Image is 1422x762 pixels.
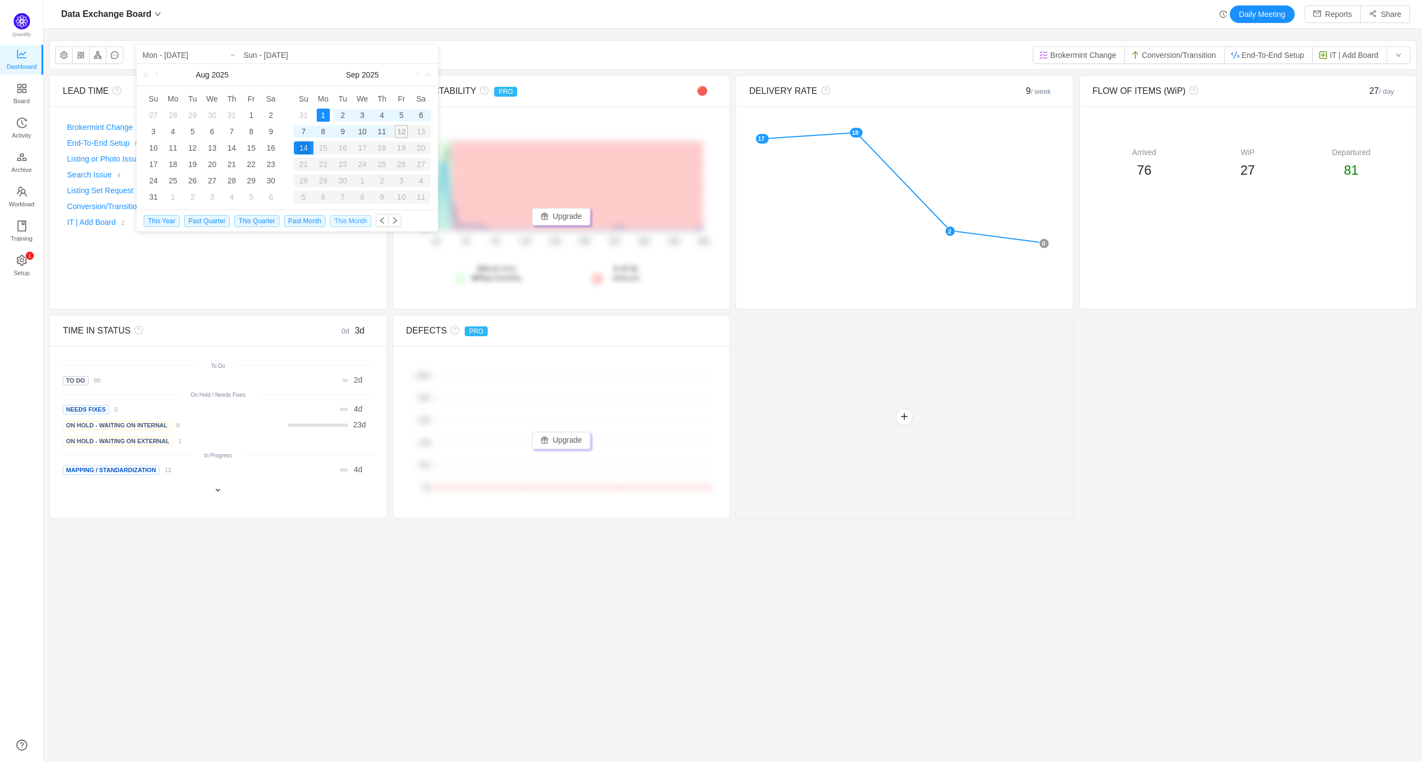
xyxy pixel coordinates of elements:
[1305,5,1361,23] button: icon: mailReports
[12,124,31,146] span: Activity
[205,125,218,138] div: 6
[205,158,218,171] div: 20
[16,255,27,277] a: icon: settingSetup
[313,156,333,172] td: September 22, 2025
[241,123,261,140] td: August 8, 2025
[333,156,353,172] td: September 23, 2025
[294,190,313,204] div: 5
[244,49,432,62] input: End date
[147,141,160,154] div: 10
[1093,85,1325,98] div: FLOW OF ITEMS (WiP)
[67,186,133,195] a: Listing Set Request
[7,56,37,78] span: Dashboard
[411,94,431,104] span: Sa
[194,64,210,86] a: Aug
[395,109,408,122] div: 5
[313,158,333,171] div: 22
[261,107,281,123] td: August 2, 2025
[245,109,258,122] div: 1
[115,406,118,413] small: 5
[1240,163,1255,177] span: 27
[353,189,372,205] td: October 8, 2025
[1031,87,1051,96] small: / week
[294,91,313,107] th: Sun
[13,32,31,37] span: Quantify
[222,172,241,189] td: August 28, 2025
[129,139,138,147] a: 6
[264,141,277,154] div: 16
[241,140,261,156] td: August 15, 2025
[411,107,431,123] td: September 6, 2025
[372,156,392,172] td: September 25, 2025
[135,140,138,147] small: 6
[294,140,313,156] td: September 14, 2025
[372,141,392,154] div: 18
[1230,5,1295,23] button: Daily Meeting
[205,141,218,154] div: 13
[264,109,277,122] div: 2
[171,420,180,429] a: 8
[353,174,372,187] div: 1
[205,174,218,187] div: 27
[392,141,411,154] div: 19
[14,90,30,112] span: Board
[376,214,389,227] button: icon: left
[225,141,238,154] div: 14
[411,158,431,171] div: 27
[16,186,27,197] i: icon: team
[205,190,218,204] div: 3
[163,94,183,104] span: Mo
[353,91,372,107] th: Wed
[88,376,100,384] a: 88
[163,123,183,140] td: August 4, 2025
[333,123,353,140] td: September 9, 2025
[1039,51,1048,59] img: 10313
[294,94,313,104] span: Su
[210,64,229,86] a: 2025
[144,107,163,123] td: July 27, 2025
[163,156,183,172] td: August 18, 2025
[133,186,142,195] a: 2
[1319,51,1328,59] img: 10311
[411,91,431,107] th: Sat
[1360,5,1410,23] button: icon: share-altShare
[144,123,163,140] td: August 3, 2025
[1379,87,1394,96] small: / day
[388,214,401,227] button: icon: right
[372,107,392,123] td: September 4, 2025
[144,94,163,104] span: Su
[1093,147,1196,158] div: Arrived
[261,140,281,156] td: August 16, 2025
[245,125,258,138] div: 8
[186,174,199,187] div: 26
[178,438,181,444] small: 1
[294,141,313,154] div: 14
[313,190,333,204] div: 6
[67,170,112,179] a: Search Issue
[261,189,281,205] td: September 6, 2025
[245,141,258,154] div: 15
[109,404,118,413] a: 5
[392,156,411,172] td: September 26, 2025
[203,123,222,140] td: August 6, 2025
[16,740,27,751] a: icon: question-circle
[16,84,27,105] a: Board
[392,189,411,205] td: October 10, 2025
[313,107,333,123] td: September 1, 2025
[297,125,310,138] div: 7
[353,158,372,171] div: 24
[372,190,392,204] div: 9
[203,172,222,189] td: August 27, 2025
[116,218,125,227] a: 2
[163,172,183,189] td: August 25, 2025
[147,190,160,204] div: 31
[261,156,281,172] td: August 23, 2025
[16,83,27,94] i: icon: appstore
[176,422,180,428] small: 8
[261,91,281,107] th: Sat
[333,140,353,156] td: September 16, 2025
[183,156,203,172] td: August 19, 2025
[392,107,411,123] td: September 5, 2025
[1300,147,1403,158] div: Departured
[532,432,591,449] button: icon: giftUpgrade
